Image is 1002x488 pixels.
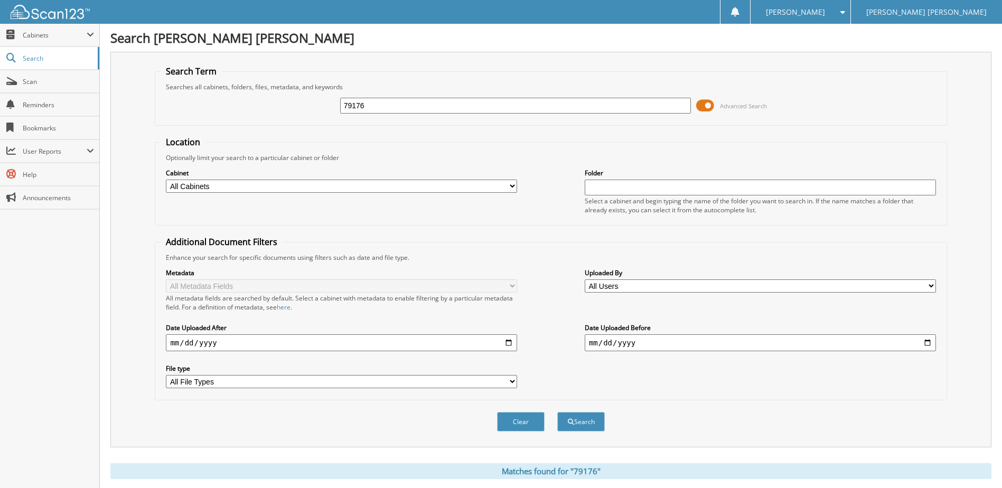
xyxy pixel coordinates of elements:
[166,364,517,373] label: File type
[23,193,94,202] span: Announcements
[161,253,941,262] div: Enhance your search for specific documents using filters such as date and file type.
[166,334,517,351] input: start
[110,29,991,46] h1: Search [PERSON_NAME] [PERSON_NAME]
[23,31,87,40] span: Cabinets
[585,334,936,351] input: end
[161,136,205,148] legend: Location
[23,54,92,63] span: Search
[585,168,936,177] label: Folder
[110,463,991,479] div: Matches found for "79176"
[585,268,936,277] label: Uploaded By
[161,236,283,248] legend: Additional Document Filters
[585,323,936,332] label: Date Uploaded Before
[866,9,987,15] span: [PERSON_NAME] [PERSON_NAME]
[23,147,87,156] span: User Reports
[497,412,545,431] button: Clear
[766,9,825,15] span: [PERSON_NAME]
[277,303,291,312] a: here
[166,294,517,312] div: All metadata fields are searched by default. Select a cabinet with metadata to enable filtering b...
[23,100,94,109] span: Reminders
[23,124,94,133] span: Bookmarks
[161,82,941,91] div: Searches all cabinets, folders, files, metadata, and keywords
[11,5,90,19] img: scan123-logo-white.svg
[23,170,94,179] span: Help
[161,153,941,162] div: Optionally limit your search to a particular cabinet or folder
[166,323,517,332] label: Date Uploaded After
[161,65,222,77] legend: Search Term
[166,268,517,277] label: Metadata
[720,102,767,110] span: Advanced Search
[166,168,517,177] label: Cabinet
[23,77,94,86] span: Scan
[585,196,936,214] div: Select a cabinet and begin typing the name of the folder you want to search in. If the name match...
[557,412,605,431] button: Search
